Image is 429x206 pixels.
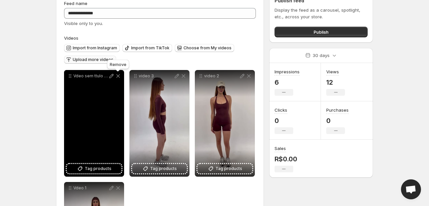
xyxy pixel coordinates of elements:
[326,68,339,75] h3: Views
[275,117,293,125] p: 0
[132,164,187,173] button: Tag products
[64,70,124,177] div: Vdeo sem ttulo Feito com o ClipchampTag products
[73,45,117,51] span: Import from Instagram
[326,107,349,113] h3: Purchases
[64,1,87,6] span: Feed name
[64,44,120,52] button: Import from Instagram
[73,185,108,191] p: Vdeo 1
[326,117,349,125] p: 0
[275,155,297,163] p: R$0.00
[275,78,300,86] p: 6
[275,68,300,75] h3: Impressions
[73,57,113,62] span: Upload more videos
[314,29,329,35] span: Publish
[64,21,103,26] span: Visible only to you.
[326,78,345,86] p: 12
[275,107,287,113] h3: Clicks
[313,52,330,59] p: 30 days
[67,164,121,173] button: Tag products
[197,164,252,173] button: Tag products
[204,73,239,79] p: video 2
[216,165,242,172] span: Tag products
[275,145,286,152] h3: Sales
[131,45,169,51] span: Import from TikTok
[64,56,116,64] button: Upload more videos
[183,45,232,51] span: Choose from My videos
[85,165,111,172] span: Tag products
[139,73,173,79] p: video 3
[275,7,368,20] p: Display the feed as a carousel, spotlight, etc., across your store.
[64,35,78,41] span: Videos
[175,44,234,52] button: Choose from My videos
[150,165,177,172] span: Tag products
[401,179,421,199] div: Open chat
[195,70,255,177] div: video 2Tag products
[73,73,108,79] p: Vdeo sem ttulo Feito com o Clipchamp
[129,70,189,177] div: video 3Tag products
[122,44,172,52] button: Import from TikTok
[275,27,368,37] button: Publish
